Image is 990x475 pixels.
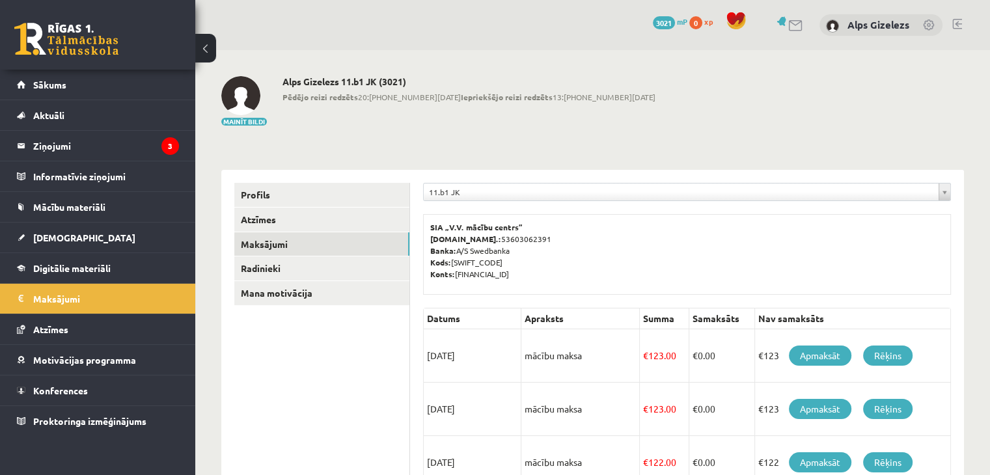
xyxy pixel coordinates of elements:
a: Rēķins [863,452,913,472]
b: Kods: [430,257,451,267]
th: Samaksāts [689,308,754,329]
span: 11.b1 JK [429,183,933,200]
a: Motivācijas programma [17,345,179,375]
td: 0.00 [689,383,754,436]
legend: Maksājumi [33,284,179,314]
b: [DOMAIN_NAME].: [430,234,501,244]
a: 0 xp [689,16,719,27]
a: 11.b1 JK [424,183,950,200]
a: Mana motivācija [234,281,409,305]
span: Proktoringa izmēģinājums [33,415,146,427]
a: [DEMOGRAPHIC_DATA] [17,223,179,252]
span: Aktuāli [33,109,64,121]
span: Motivācijas programma [33,354,136,366]
legend: Ziņojumi [33,131,179,161]
a: Informatīvie ziņojumi [17,161,179,191]
a: Radinieki [234,256,409,280]
th: Apraksts [521,308,640,329]
a: Atzīmes [234,208,409,232]
b: Banka: [430,245,456,256]
a: Digitālie materiāli [17,253,179,283]
span: Atzīmes [33,323,68,335]
span: 20:[PHONE_NUMBER][DATE] 13:[PHONE_NUMBER][DATE] [282,91,655,103]
td: mācību maksa [521,329,640,383]
a: Profils [234,183,409,207]
b: Pēdējo reizi redzēts [282,92,358,102]
span: 3021 [653,16,675,29]
b: SIA „V.V. mācību centrs” [430,222,523,232]
td: €123 [754,383,950,436]
a: Alps Gizelezs [847,18,909,31]
span: Sākums [33,79,66,90]
a: Aktuāli [17,100,179,130]
a: Konferences [17,375,179,405]
b: Iepriekšējo reizi redzēts [461,92,553,102]
a: 3021 mP [653,16,687,27]
legend: Informatīvie ziņojumi [33,161,179,191]
span: Digitālie materiāli [33,262,111,274]
img: Alps Gizelezs [826,20,839,33]
span: Mācību materiāli [33,201,105,213]
td: 0.00 [689,329,754,383]
span: € [643,403,648,414]
i: 3 [161,137,179,155]
img: Alps Gizelezs [221,76,260,115]
th: Summa [640,308,689,329]
a: Sākums [17,70,179,100]
span: 0 [689,16,702,29]
a: Apmaksāt [789,346,851,366]
a: Mācību materiāli [17,192,179,222]
span: € [693,456,698,468]
td: 123.00 [640,383,689,436]
th: Nav samaksāts [754,308,950,329]
span: mP [677,16,687,27]
span: € [693,349,698,361]
td: [DATE] [424,383,521,436]
a: Rīgas 1. Tālmācības vidusskola [14,23,118,55]
a: Apmaksāt [789,452,851,472]
td: [DATE] [424,329,521,383]
a: Ziņojumi3 [17,131,179,161]
td: mācību maksa [521,383,640,436]
td: 123.00 [640,329,689,383]
a: Maksājumi [17,284,179,314]
span: [DEMOGRAPHIC_DATA] [33,232,135,243]
span: € [693,403,698,414]
a: Maksājumi [234,232,409,256]
span: € [643,456,648,468]
a: Proktoringa izmēģinājums [17,406,179,436]
b: Konts: [430,269,455,279]
span: xp [704,16,713,27]
h2: Alps Gizelezs 11.b1 JK (3021) [282,76,655,87]
td: €123 [754,329,950,383]
a: Rēķins [863,346,913,366]
p: 53603062391 A/S Swedbanka [SWIFT_CODE] [FINANCIAL_ID] [430,221,944,280]
a: Apmaksāt [789,399,851,419]
a: Atzīmes [17,314,179,344]
a: Rēķins [863,399,913,419]
span: € [643,349,648,361]
span: Konferences [33,385,88,396]
th: Datums [424,308,521,329]
button: Mainīt bildi [221,118,267,126]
